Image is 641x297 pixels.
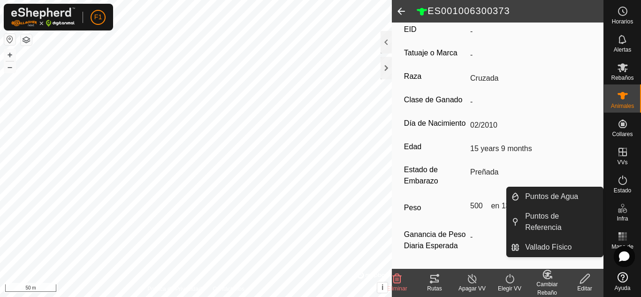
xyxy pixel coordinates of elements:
[377,282,388,293] button: i
[525,191,578,202] span: Puntos de Agua
[21,34,32,46] button: Capas del Mapa
[528,280,566,297] div: Cambiar Rebaño
[213,285,244,293] a: Contáctenos
[453,284,491,293] div: Apagar VV
[611,75,633,81] span: Rebaños
[566,284,603,293] div: Editar
[507,187,603,206] li: Puntos de Agua
[404,198,466,218] label: Peso
[617,160,627,165] span: VVs
[404,117,466,129] label: Día de Nacimiento
[519,207,603,237] a: Puntos de Referencia
[507,207,603,237] li: Puntos de Referencia
[416,284,453,293] div: Rutas
[604,268,641,295] a: Ayuda
[416,5,603,17] h2: ES001006300373
[614,188,631,193] span: Estado
[4,61,15,73] button: –
[617,216,628,221] span: Infra
[606,244,639,255] span: Mapa de Calor
[4,34,15,45] button: Restablecer Mapa
[4,49,15,61] button: +
[404,23,466,36] label: EID
[612,131,633,137] span: Collares
[612,19,633,24] span: Horarios
[404,141,466,153] label: Edad
[404,94,466,106] label: Clase de Ganado
[507,238,603,257] li: Vallado Físico
[387,285,407,292] span: Eliminar
[614,47,631,53] span: Alertas
[404,70,466,83] label: Raza
[404,164,466,187] label: Estado de Embarazo
[404,229,466,251] label: Ganancia de Peso Diaria Esperada
[615,285,631,291] span: Ayuda
[11,8,75,27] img: Logo Gallagher
[519,187,603,206] a: Puntos de Agua
[611,103,634,109] span: Animales
[94,12,102,22] span: F1
[382,283,383,291] span: i
[404,47,466,59] label: Tatuaje o Marca
[525,211,597,233] span: Puntos de Referencia
[491,284,528,293] div: Elegir VV
[525,242,572,253] span: Vallado Físico
[519,238,603,257] a: Vallado Físico
[147,285,201,293] a: Política de Privacidad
